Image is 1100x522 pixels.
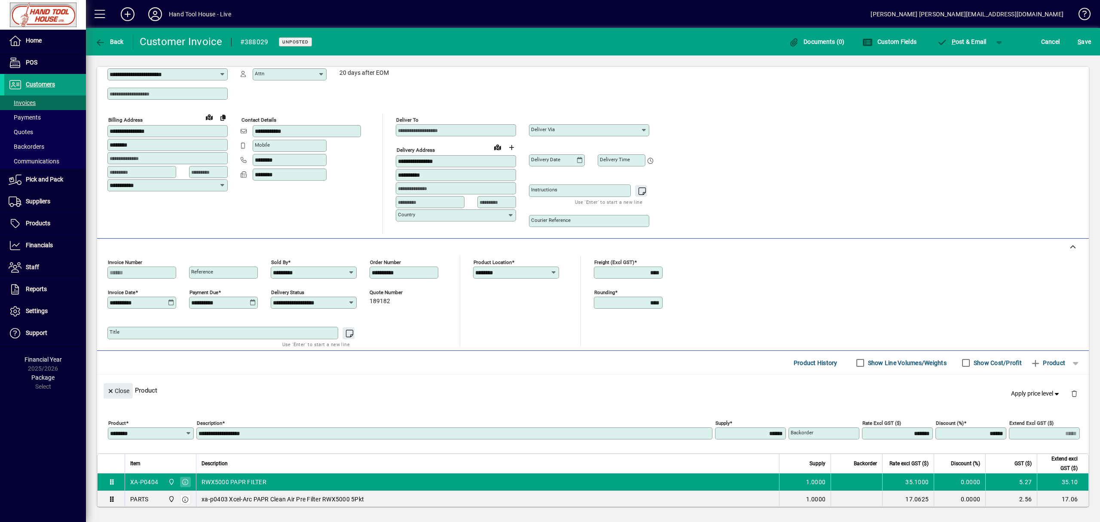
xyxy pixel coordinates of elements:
span: Quote number [370,290,421,295]
span: Customers [26,81,55,88]
span: S [1078,38,1081,45]
div: XA-P0404 [130,478,158,486]
td: 35.10 [1037,473,1088,491]
button: Close [104,383,133,399]
span: xa-p0403 Xcel-Arc PAPR Clean Air Pre Filter RWX5000 5Pkt [202,495,364,504]
button: Add [114,6,141,22]
button: Apply price level [1008,386,1064,402]
span: Suppliers [26,198,50,205]
span: Product [1030,356,1065,370]
mat-label: Backorder [791,430,813,436]
span: 189182 [370,298,390,305]
span: Products [26,220,50,227]
button: Custom Fields [860,34,919,49]
mat-label: Deliver via [531,126,555,132]
div: [PERSON_NAME] [PERSON_NAME][EMAIL_ADDRESS][DOMAIN_NAME] [871,7,1063,21]
mat-label: Product location [474,259,512,265]
mat-label: Reference [191,269,213,275]
mat-label: Delivery status [271,289,304,295]
mat-label: Description [197,420,222,426]
td: 0.0000 [934,491,985,508]
span: Frankton [166,494,176,504]
span: ost & Email [937,38,987,45]
button: Copy to Delivery address [216,111,230,124]
span: ave [1078,35,1091,49]
mat-label: Sold by [271,259,288,265]
button: Post & Email [932,34,991,49]
span: Back [95,38,124,45]
span: 20 days after EOM [339,70,389,77]
span: Staff [26,264,39,270]
span: Cancel [1041,35,1060,49]
mat-label: Mobile [255,142,270,148]
span: P [952,38,956,45]
a: Pick and Pack [4,169,86,190]
mat-label: Delivery date [531,157,560,163]
a: Communications [4,154,86,169]
span: Product History [794,356,837,370]
span: Settings [26,307,48,314]
a: Home [4,30,86,52]
mat-label: Courier Reference [531,217,571,223]
span: Backorders [9,143,44,150]
button: Documents (0) [787,34,847,49]
a: Invoices [4,95,86,110]
span: Reports [26,286,47,292]
button: Delete [1064,383,1085,404]
span: Supply [810,459,825,468]
span: Backorder [854,459,877,468]
a: Payments [4,110,86,125]
span: Home [26,37,42,44]
td: 2.56 [985,491,1037,508]
a: Suppliers [4,191,86,212]
span: Rate excl GST ($) [889,459,929,468]
span: Extend excl GST ($) [1042,454,1078,473]
mat-label: Invoice number [108,259,142,265]
label: Show Line Volumes/Weights [866,359,947,367]
span: Description [202,459,228,468]
a: Products [4,213,86,234]
app-page-header-button: Back [86,34,133,49]
div: Hand Tool House - Live [169,7,231,21]
span: Discount (%) [951,459,980,468]
span: Payments [9,114,41,121]
span: Invoices [9,99,36,106]
button: Profile [141,6,169,22]
mat-label: Rate excl GST ($) [862,420,901,426]
span: 1.0000 [806,495,826,504]
mat-label: Product [108,420,126,426]
button: Product [1026,355,1069,371]
button: Product History [790,355,841,371]
mat-label: Rounding [594,289,615,295]
td: 5.27 [985,473,1037,491]
span: Unposted [282,39,309,45]
mat-hint: Use 'Enter' to start a new line [282,339,350,349]
span: Support [26,329,47,336]
span: Financials [26,242,53,249]
mat-label: Freight (excl GST) [594,259,634,265]
span: Custom Fields [862,38,917,45]
mat-label: Attn [255,71,264,77]
app-page-header-button: Close [101,387,135,394]
span: RWX5000 PAPR FILTER [202,478,266,486]
div: 17.0625 [888,495,929,504]
mat-label: Extend excl GST ($) [1009,420,1054,426]
a: Backorders [4,139,86,154]
button: Back [93,34,126,49]
a: Quotes [4,125,86,139]
mat-label: Order number [370,259,401,265]
span: Documents (0) [789,38,845,45]
td: 0.0000 [934,473,985,491]
a: Staff [4,257,86,278]
a: Reports [4,279,86,300]
mat-label: Delivery time [600,157,630,163]
mat-label: Payment due [189,289,218,295]
label: Show Cost/Profit [972,359,1022,367]
div: 35.1000 [888,478,929,486]
td: 17.06 [1037,491,1088,508]
a: Knowledge Base [1072,2,1089,30]
button: Choose address [504,141,518,154]
a: View on map [202,110,216,124]
button: Save [1076,34,1093,49]
a: Support [4,322,86,344]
